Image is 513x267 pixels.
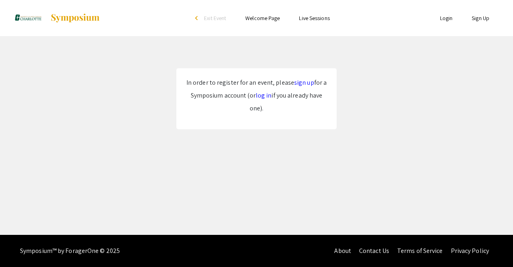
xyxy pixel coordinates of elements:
[14,8,100,28] a: Honors Research Symposium 2025
[397,247,443,255] a: Terms of Service
[50,13,100,23] img: Symposium by ForagerOne
[184,76,329,115] p: In order to register for an event, please for a Symposium account (or if you already have one).
[245,14,280,22] a: Welcome Page
[195,16,200,20] div: arrow_back_ios
[294,78,314,87] a: sign up
[451,247,489,255] a: Privacy Policy
[204,14,226,22] span: Exit Event
[334,247,351,255] a: About
[299,14,329,22] a: Live Sessions
[256,91,272,100] a: log in
[20,235,120,267] div: Symposium™ by ForagerOne © 2025
[440,14,453,22] a: Login
[359,247,389,255] a: Contact Us
[472,14,489,22] a: Sign Up
[14,8,42,28] img: Honors Research Symposium 2025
